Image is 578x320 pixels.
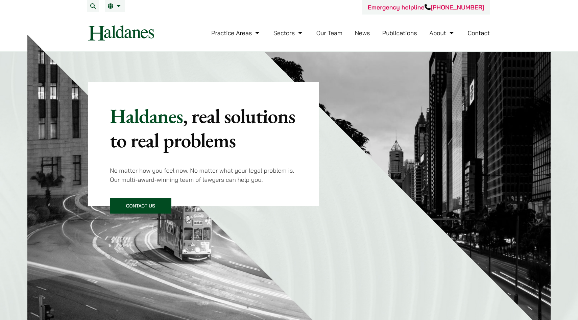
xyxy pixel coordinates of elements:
a: Practice Areas [211,29,261,37]
a: Emergency helpline[PHONE_NUMBER] [368,3,484,11]
a: About [429,29,455,37]
a: Our Team [316,29,342,37]
a: Sectors [273,29,304,37]
img: Logo of Haldanes [88,25,154,41]
a: EN [108,3,122,9]
mark: , real solutions to real problems [110,103,295,153]
p: Haldanes [110,104,297,152]
a: Publications [382,29,417,37]
a: Contact [467,29,490,37]
p: No matter how you feel now. No matter what your legal problem is. Our multi-award-winning team of... [110,166,297,184]
a: Contact Us [110,198,171,214]
a: News [355,29,370,37]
